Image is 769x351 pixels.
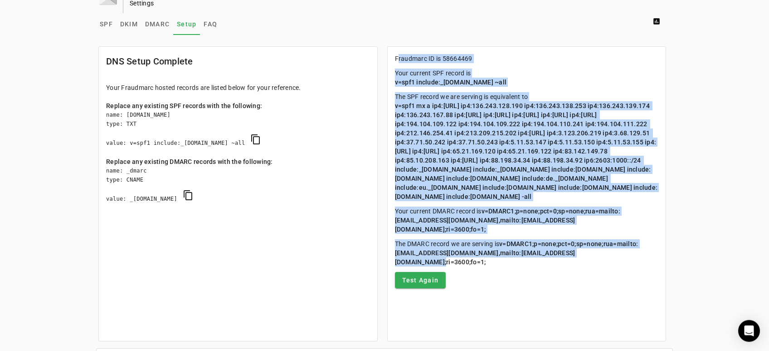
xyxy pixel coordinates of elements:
[395,69,659,87] p: Your current SPF record is
[106,110,370,157] div: name: [DOMAIN_NAME] type: TXT value: v=spf1 include:_[DOMAIN_NAME] ~all
[141,13,173,35] a: DMARC
[395,239,659,267] p: The DMARC record we are serving is
[106,166,370,213] div: name: _dmarc type: CNAME value: _[DOMAIN_NAME]
[106,54,193,69] mat-card-title: DNS Setup Complete
[395,240,638,266] span: v=DMARC1;p=none;pct=0;sp=none;rua=mailto:[EMAIL_ADDRESS][DOMAIN_NAME],mailto:[EMAIL_ADDRESS][DOMA...
[738,320,760,342] div: Open Intercom Messenger
[204,21,217,27] span: FAQ
[100,21,113,27] span: SPF
[395,272,446,288] button: Test Again
[395,208,620,233] span: v=DMARC1;p=none;pct=0;sp=none;rua=mailto:[EMAIL_ADDRESS][DOMAIN_NAME],mailto:[EMAIL_ADDRESS][DOMA...
[96,13,117,35] a: SPF
[117,13,141,35] a: DKIM
[145,21,170,27] span: DMARC
[395,79,507,86] span: v=spf1 include:_[DOMAIN_NAME] ~all
[173,13,200,35] a: Setup
[120,21,138,27] span: DKIM
[177,21,196,27] span: Setup
[395,102,658,200] span: v=spf1 mx a ip4:[URL] ip4:136.243.128.190 ip4:136.243.138.253 ip4:136.243.139.174 ip4:136.243.167...
[106,83,370,92] div: Your Fraudmarc hosted records are listed below for your reference.
[177,184,199,206] button: copy DMARC
[106,157,370,166] div: Replace any existing DMARC records with the following:
[402,276,439,285] span: Test Again
[106,101,370,110] div: Replace any existing SPF records with the following:
[395,207,659,234] p: Your current DMARC record is
[245,129,267,150] button: copy SPF
[395,54,659,63] p: Fraudmarc ID is 58664469
[395,92,659,201] p: The SPF record we are serving is equivalent to
[200,13,221,35] a: FAQ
